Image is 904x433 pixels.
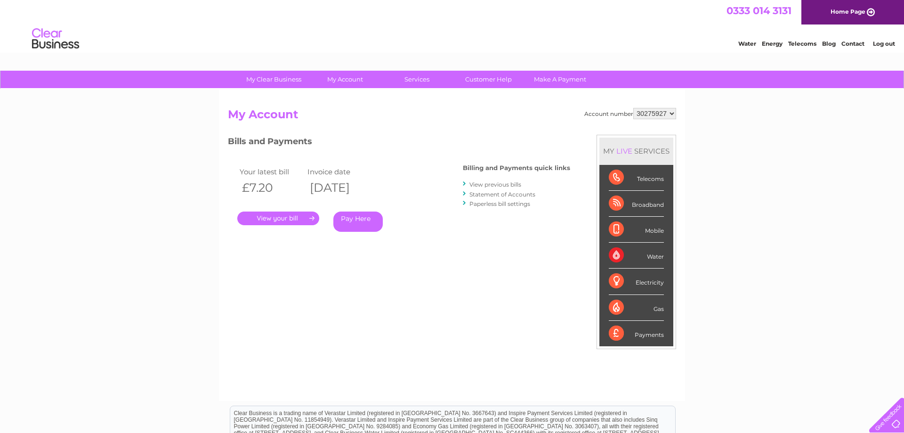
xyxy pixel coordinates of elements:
[609,165,664,191] div: Telecoms
[584,108,676,119] div: Account number
[235,71,313,88] a: My Clear Business
[609,191,664,217] div: Broadband
[726,5,791,16] a: 0333 014 3131
[333,212,383,232] a: Pay Here
[873,40,895,47] a: Log out
[614,147,634,155] div: LIVE
[305,178,373,197] th: [DATE]
[463,164,570,172] h4: Billing and Payments quick links
[609,243,664,269] div: Water
[738,40,756,47] a: Water
[609,295,664,321] div: Gas
[228,135,570,151] h3: Bills and Payments
[450,71,527,88] a: Customer Help
[307,71,384,88] a: My Account
[237,212,319,225] a: .
[609,269,664,294] div: Electricity
[469,191,535,198] a: Statement of Accounts
[762,40,783,47] a: Energy
[822,40,836,47] a: Blog
[237,178,305,197] th: £7.20
[788,40,816,47] a: Telecoms
[599,138,673,164] div: MY SERVICES
[305,165,373,178] td: Invoice date
[228,108,676,126] h2: My Account
[237,165,305,178] td: Your latest bill
[521,71,599,88] a: Make A Payment
[378,71,456,88] a: Services
[609,217,664,243] div: Mobile
[841,40,864,47] a: Contact
[609,321,664,346] div: Payments
[469,181,521,188] a: View previous bills
[469,200,530,207] a: Paperless bill settings
[230,5,675,46] div: Clear Business is a trading name of Verastar Limited (registered in [GEOGRAPHIC_DATA] No. 3667643...
[32,25,80,53] img: logo.png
